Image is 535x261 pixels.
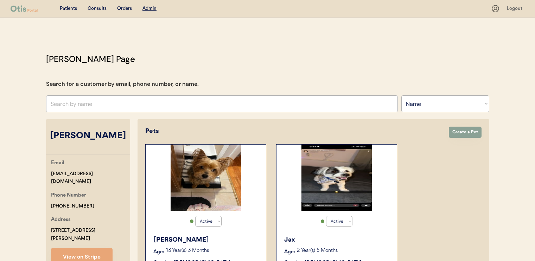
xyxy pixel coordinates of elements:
div: Age: [284,248,295,256]
div: Age: [153,248,164,256]
div: [PERSON_NAME] Page [46,53,135,65]
div: Phone Number [51,191,86,200]
button: Create a Pet [449,127,482,138]
div: [PERSON_NAME] [46,129,130,143]
input: Search by name [46,95,398,112]
div: [PHONE_NUMBER] [51,202,94,210]
div: Patients [60,5,77,12]
div: [STREET_ADDRESS][PERSON_NAME] [51,227,130,243]
div: Pets [145,127,442,136]
p: 13 Year(s) 3 Months [166,248,259,253]
div: [PERSON_NAME] [153,235,259,245]
u: Admin [142,6,157,11]
div: Logout [507,5,524,12]
p: 2 Year(s) 5 Months [297,248,390,253]
div: Search for a customer by email, phone number, or name. [46,80,199,88]
div: Consults [88,5,107,12]
div: [EMAIL_ADDRESS][DOMAIN_NAME] [51,170,130,186]
div: Orders [117,5,132,12]
div: Jax [284,235,390,245]
img: IMG_2939.jpeg [171,145,241,211]
div: Email [51,159,64,168]
div: Address [51,216,71,224]
img: IMG_0320.png [301,145,372,211]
